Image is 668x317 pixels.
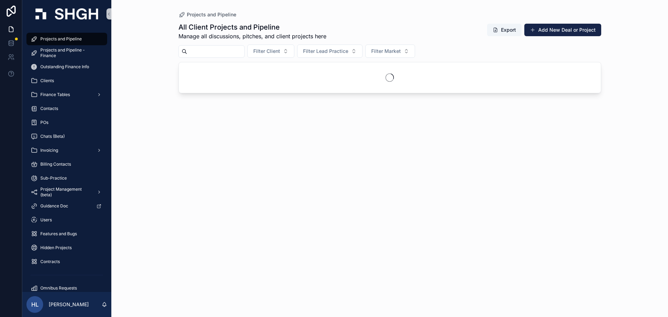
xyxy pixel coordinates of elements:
[26,255,107,268] a: Contracts
[40,217,52,223] span: Users
[40,47,100,58] span: Projects and Pipeline - Finance
[40,175,67,181] span: Sub-Practice
[178,32,326,40] span: Manage all discussions, pitches, and client projects here
[40,187,91,198] span: Project Management (beta)
[247,45,294,58] button: Select Button
[26,88,107,101] a: Finance Tables
[40,148,58,153] span: Invoicing
[26,282,107,294] a: Omnibus Requests
[31,300,39,309] span: HL
[365,45,415,58] button: Select Button
[26,144,107,157] a: Invoicing
[26,47,107,59] a: Projects and Pipeline - Finance
[487,24,522,36] button: Export
[26,74,107,87] a: Clients
[26,186,107,198] a: Project Management (beta)
[178,22,326,32] h1: All Client Projects and Pipeline
[26,241,107,254] a: Hidden Projects
[26,228,107,240] a: Features and Bugs
[40,161,71,167] span: Billing Contacts
[303,48,348,55] span: Filter Lead Practice
[26,102,107,115] a: Contacts
[26,172,107,184] a: Sub-Practice
[49,301,89,308] p: [PERSON_NAME]
[40,64,89,70] span: Outstanding Finance Info
[40,78,54,84] span: Clients
[26,214,107,226] a: Users
[26,116,107,129] a: POs
[40,245,72,251] span: Hidden Projects
[40,120,48,125] span: POs
[40,92,70,97] span: Finance Tables
[26,61,107,73] a: Outstanding Finance Info
[40,285,77,291] span: Omnibus Requests
[40,134,65,139] span: Chats (Beta)
[35,8,98,19] img: App logo
[26,130,107,143] a: Chats (Beta)
[40,231,77,237] span: Features and Bugs
[22,28,111,292] div: scrollable content
[26,200,107,212] a: Guidance Doc
[371,48,401,55] span: Filter Market
[40,203,68,209] span: Guidance Doc
[40,36,82,42] span: Projects and Pipeline
[40,106,58,111] span: Contacts
[187,11,236,18] span: Projects and Pipeline
[178,11,236,18] a: Projects and Pipeline
[40,259,60,264] span: Contracts
[26,158,107,171] a: Billing Contacts
[26,33,107,45] a: Projects and Pipeline
[297,45,363,58] button: Select Button
[253,48,280,55] span: Filter Client
[524,24,601,36] button: Add New Deal or Project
